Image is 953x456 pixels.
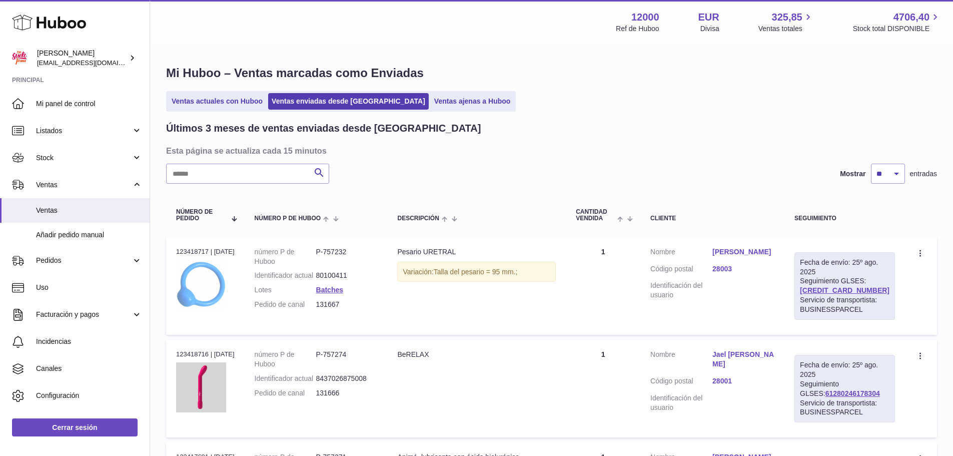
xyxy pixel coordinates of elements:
[36,283,142,292] span: Uso
[650,247,712,259] dt: Nombre
[840,169,865,179] label: Mostrar
[800,398,889,417] div: Servicio de transportista: BUSINESSPARCEL
[316,286,343,294] a: Batches
[616,24,659,34] div: Ref de Huboo
[794,355,895,422] div: Seguimiento GLSES:
[255,271,316,280] dt: Identificador actual
[650,376,712,388] dt: Código postal
[268,93,429,110] a: Ventas enviadas desde [GEOGRAPHIC_DATA]
[12,51,27,66] img: internalAdmin-12000@internal.huboo.com
[36,391,142,400] span: Configuración
[712,350,774,369] a: Jael [PERSON_NAME]
[36,310,132,319] span: Facturación y pagos
[166,122,481,135] h2: Últimos 3 meses de ventas enviadas desde [GEOGRAPHIC_DATA]
[397,247,556,257] div: Pesario URETRAL
[397,262,556,282] div: Variación:
[397,215,439,222] span: Descripción
[700,24,719,34] div: Divisa
[176,247,235,256] div: 123418717 | [DATE]
[431,93,514,110] a: Ventas ajenas a Huboo
[176,259,226,309] img: Pesario-uretral-dr-Arabin.jpg
[794,252,895,320] div: Seguimiento GLSES:
[712,376,774,386] a: 28001
[893,11,929,24] span: 4706,40
[772,11,802,24] span: 325,85
[316,300,378,309] dd: 131667
[650,281,712,300] dt: Identificación del usuario
[36,230,142,240] span: Añadir pedido manual
[650,264,712,276] dt: Código postal
[36,99,142,109] span: Mi panel de control
[12,418,138,436] a: Cerrar sesión
[255,388,316,398] dt: Pedido de canal
[650,215,774,222] div: Cliente
[316,374,378,383] dd: 8437026875008
[800,295,889,314] div: Servicio de transportista: BUSINESSPARCEL
[36,153,132,163] span: Stock
[853,11,941,34] a: 4706,40 Stock total DISPONIBLE
[800,286,889,294] a: [CREDIT_CARD_NUMBER]
[36,256,132,265] span: Pedidos
[176,209,226,222] span: Número de pedido
[255,300,316,309] dt: Pedido de canal
[37,49,127,68] div: [PERSON_NAME]
[566,340,640,437] td: 1
[255,215,321,222] span: número P de Huboo
[698,11,719,24] strong: EUR
[825,389,880,397] a: 61280246178304
[168,93,266,110] a: Ventas actuales con Huboo
[176,362,226,412] img: Bgee-classic-by-esf.jpg
[650,350,712,371] dt: Nombre
[37,59,147,67] span: [EMAIL_ADDRESS][DOMAIN_NAME]
[758,11,814,34] a: 325,85 Ventas totales
[576,209,615,222] span: Cantidad vendida
[255,285,316,295] dt: Lotes
[631,11,659,24] strong: 12000
[176,350,235,359] div: 123418716 | [DATE]
[910,169,937,179] span: entradas
[794,215,895,222] div: Seguimiento
[166,145,934,156] h3: Esta página se actualiza cada 15 minutos
[36,180,132,190] span: Ventas
[566,237,640,335] td: 1
[255,374,316,383] dt: Identificador actual
[800,360,889,379] div: Fecha de envío: 25º ago. 2025
[36,337,142,346] span: Incidencias
[316,271,378,280] dd: 80100411
[36,126,132,136] span: Listados
[316,247,378,266] dd: P-757232
[36,206,142,215] span: Ventas
[316,388,378,398] dd: 131666
[800,258,889,277] div: Fecha de envío: 25º ago. 2025
[255,350,316,369] dt: número P de Huboo
[434,268,518,276] span: Talla del pesario = 95 mm.;
[853,24,941,34] span: Stock total DISPONIBLE
[255,247,316,266] dt: número P de Huboo
[758,24,814,34] span: Ventas totales
[397,350,556,359] div: BeRELAX
[166,65,937,81] h1: Mi Huboo – Ventas marcadas como Enviadas
[712,247,774,257] a: [PERSON_NAME]
[712,264,774,274] a: 28003
[650,393,712,412] dt: Identificación del usuario
[316,350,378,369] dd: P-757274
[36,364,142,373] span: Canales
